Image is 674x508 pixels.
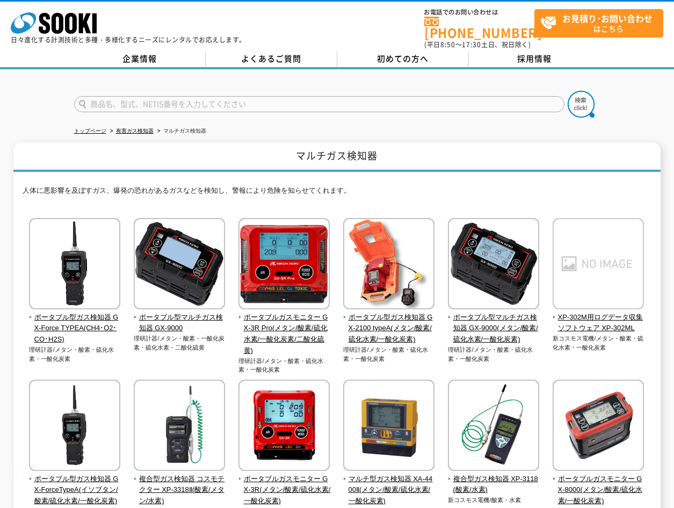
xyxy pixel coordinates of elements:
span: ポータブル型ガス検知器 GX-Force TYPEA(CH4･O2･CO･H2S) [29,312,121,345]
span: ポータブル型ガス検知器 GX-ForceTypeA(イソブタン/酸素/硫化水素/一酸化炭素) [29,474,121,507]
p: 新コスモス電機/メタン・酸素・硫化水素・一酸化炭素 [553,334,644,352]
span: ポータブル型マルチガス検知器 GX-9000(メタン/酸素/硫化水素/一酸化炭素) [448,312,540,345]
p: 理研計器/メタン・酸素・硫化水素・一酸化炭素 [448,345,540,363]
span: (平日 ～ 土日、祝日除く) [424,40,531,49]
span: お電話でのお問い合わせは [424,9,534,16]
p: 日々進化する計測技術と多種・多様化するニーズにレンタルでお応えします。 [11,37,246,43]
img: ポータブル型ガス検知器 GX-ForceTypeA(イソブタン/酸素/硫化水素/一酸化炭素) [29,380,120,474]
a: ポータブル型ガス検知器 GX-ForceTypeA(イソブタン/酸素/硫化水素/一酸化炭素) [29,463,121,507]
a: ポータブル型マルチガス検知器 GX-9000(メタン/酸素/硫化水素/一酸化炭素) [448,302,540,345]
h1: マルチガス検知器 [13,142,661,172]
a: ポータブル型ガス検知器 GX-Force TYPEA(CH4･O2･CO･H2S) [29,302,121,345]
a: 採用情報 [469,51,600,67]
p: 理研計器/メタン・酸素・硫化水素・一酸化炭素 [343,345,435,363]
img: ポータブル型ガス検知器 GX-2100 typeA(メタン/酸素/硫化水素/一酸化炭素) [343,218,434,312]
a: よくあるご質問 [206,51,337,67]
p: 理研計器/メタン・酸素・硫化水素・一酸化炭素 [238,357,330,374]
a: 複合型ガス検知器 XP-3118(酸素/水素) [448,463,540,496]
a: ポータブルガスモニター GX-3R Pro(メタン/酸素/硫化水素/一酸化炭素/二酸化硫黄) [238,302,330,357]
img: ポータブル型マルチガス検知器 GX-9000 [134,218,225,312]
span: ポータブルガスモニター GX-8000(メタン/酸素/硫化水素/一酸化炭素) [553,474,644,507]
li: マルチガス検知器 [155,126,206,137]
a: トップページ [74,128,106,134]
img: 複合型ガス検知器 コスモテクター XP-3318Ⅱ(酸素/メタン/水素) [134,380,225,474]
img: ポータブル型マルチガス検知器 GX-9000(メタン/酸素/硫化水素/一酸化炭素) [448,218,539,312]
img: ポータブル型ガス検知器 GX-Force TYPEA(CH4･O2･CO･H2S) [29,218,120,312]
img: btn_search.png [568,91,595,118]
strong: お見積り･お問い合わせ [562,12,653,25]
a: ポータブルガスモニター GX-3R(メタン/酸素/硫化水素/一酸化炭素) [238,463,330,507]
a: 初めての方へ [337,51,469,67]
input: 商品名、型式、NETIS番号を入力してください [74,96,564,112]
span: 8:50 [440,40,455,49]
img: マルチ型ガス検知器 XA-4400Ⅱ(メタン/酸素/硫化水素/一酸化炭素) [343,380,434,474]
span: 複合型ガス検知器 XP-3118(酸素/水素) [448,474,540,496]
img: XP-302M用ログデータ収集ソフトウェア XP-302ML [553,218,644,312]
span: 複合型ガス検知器 コスモテクター XP-3318Ⅱ(酸素/メタン/水素) [134,474,226,507]
span: マルチ型ガス検知器 XA-4400Ⅱ(メタン/酸素/硫化水素/一酸化炭素) [343,474,435,507]
a: 有害ガス検知器 [116,128,154,134]
img: ポータブルガスモニター GX-8000(メタン/酸素/硫化水素/一酸化炭素) [553,380,644,474]
span: XP-302M用ログデータ収集ソフトウェア XP-302ML [553,312,644,335]
span: ポータブルガスモニター GX-3R Pro(メタン/酸素/硫化水素/一酸化炭素/二酸化硫黄) [238,312,330,357]
p: 理研計器/メタン・酸素・一酸化炭素・硫化水素・二酸化硫黄 [134,334,226,352]
span: ポータブル型マルチガス検知器 GX-9000 [134,312,226,335]
img: ポータブルガスモニター GX-3R Pro(メタン/酸素/硫化水素/一酸化炭素/二酸化硫黄) [238,218,330,312]
a: 複合型ガス検知器 コスモテクター XP-3318Ⅱ(酸素/メタン/水素) [134,463,226,507]
span: ポータブル型ガス検知器 GX-2100 typeA(メタン/酸素/硫化水素/一酸化炭素) [343,312,435,345]
span: 初めての方へ [377,53,429,64]
img: 複合型ガス検知器 XP-3118(酸素/水素) [448,380,539,474]
a: ポータブル型ガス検知器 GX-2100 typeA(メタン/酸素/硫化水素/一酸化炭素) [343,302,435,345]
span: 17:30 [462,40,481,49]
p: 人体に悪影響を及ぼすガス、爆発の恐れがあるガスなどを検知し、警報により危険を知らせてくれます。 [23,185,651,202]
a: 企業情報 [74,51,206,67]
p: 理研計器/メタン・酸素・硫化水素・一酸化炭素 [29,345,121,363]
a: マルチ型ガス検知器 XA-4400Ⅱ(メタン/酸素/硫化水素/一酸化炭素) [343,463,435,507]
a: ポータブルガスモニター GX-8000(メタン/酸素/硫化水素/一酸化炭素) [553,463,644,507]
span: ポータブルガスモニター GX-3R(メタン/酸素/硫化水素/一酸化炭素) [238,474,330,507]
a: XP-302M用ログデータ収集ソフトウェア XP-302ML [553,302,644,334]
p: 新コスモス電機/酸素・水素 [448,496,540,505]
a: お見積り･お問い合わせはこちら [534,9,663,38]
span: はこちら [540,10,663,37]
img: ポータブルガスモニター GX-3R(メタン/酸素/硫化水素/一酸化炭素) [238,380,330,474]
a: ポータブル型マルチガス検知器 GX-9000 [134,302,226,334]
a: [PHONE_NUMBER] [424,17,534,39]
